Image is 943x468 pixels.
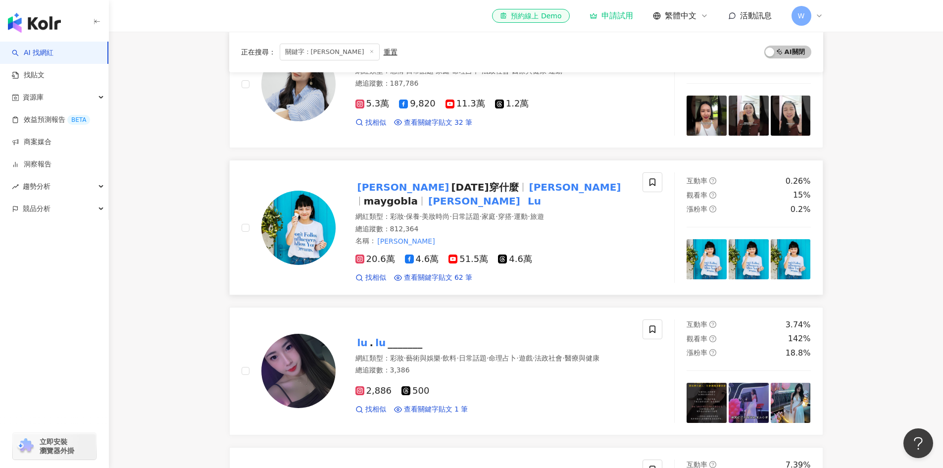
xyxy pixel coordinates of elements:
span: 名稱 ： [355,236,437,247]
span: [DATE]穿什麼 [451,181,518,193]
span: 4.6萬 [498,254,532,264]
a: 申請試用 [590,11,633,21]
div: 預約線上 Demo [500,11,561,21]
span: 命理占卜 [489,354,516,362]
span: 彩妝 [390,354,404,362]
a: KOL Avatar[PERSON_NAME]an[PERSON_NAME]an's Talk網紅類型：感情·日常話題·家庭·命理占卜·法政社會·醫療與健康·運動總追蹤數：187,7865.3萬... [229,20,823,148]
span: · [516,354,518,362]
div: 0.26% [786,176,811,187]
img: KOL Avatar [261,334,336,408]
span: 11.3萬 [446,99,485,109]
span: · [487,354,489,362]
span: 藝術與娛樂 [406,354,441,362]
img: post-image [771,383,811,423]
a: KOL Avatar[PERSON_NAME][DATE]穿什麼[PERSON_NAME]maygobla[PERSON_NAME]Lu網紅類型：彩妝·保養·美妝時尚·日常話題·家庭·穿搭·運動... [229,160,823,295]
span: question-circle [709,192,716,199]
span: W [798,10,805,21]
img: post-image [771,239,811,279]
span: 互動率 [687,177,707,185]
span: 穿搭 [498,212,512,220]
span: question-circle [709,321,716,328]
div: 總追蹤數 ： 812,364 [355,224,631,234]
img: post-image [729,239,769,279]
img: KOL Avatar [261,47,336,121]
a: 查看關鍵字貼文 1 筆 [394,405,468,415]
span: · [404,354,406,362]
a: 找相似 [355,405,386,415]
span: 查看關鍵字貼文 1 筆 [404,405,468,415]
span: 查看關鍵字貼文 62 筆 [404,273,473,283]
span: question-circle [709,349,716,356]
div: 18.8% [786,348,811,359]
div: 3.74% [786,319,811,330]
span: 1.2萬 [495,99,529,109]
a: 效益預測報告BETA [12,115,90,125]
span: · [480,212,482,220]
span: 日常話題 [459,354,487,362]
span: 保養 [406,212,420,220]
img: KOL Avatar [261,191,336,265]
span: 正在搜尋 ： [241,48,276,56]
span: 家庭 [482,212,496,220]
img: post-image [771,96,811,136]
span: 查看關鍵字貼文 32 筆 [404,118,473,128]
span: 找相似 [365,273,386,283]
img: logo [8,13,61,33]
span: · [512,212,514,220]
mark: lu [373,335,388,351]
span: 資源庫 [23,86,44,108]
div: 總追蹤數 ： 3,386 [355,365,631,375]
span: 2,886 [355,386,392,396]
span: 競品分析 [23,198,50,220]
span: 彩妝 [390,212,404,220]
span: 趨勢分析 [23,175,50,198]
mark: lu [355,335,370,351]
span: 找相似 [365,118,386,128]
div: 0.2% [791,204,811,215]
span: 醫療與健康 [565,354,599,362]
span: rise [12,183,19,190]
span: · [496,212,497,220]
a: 查看關鍵字貼文 62 筆 [394,273,473,283]
span: 美妝時尚 [422,212,449,220]
img: post-image [687,239,727,279]
span: 漲粉率 [687,349,707,357]
mark: [PERSON_NAME] [376,236,437,247]
span: question-circle [709,461,716,468]
a: 找相似 [355,273,386,283]
span: . [370,337,374,349]
span: · [562,354,564,362]
span: 關鍵字：[PERSON_NAME] [280,44,380,60]
img: post-image [729,383,769,423]
mark: [PERSON_NAME] [426,193,522,209]
span: · [404,212,406,220]
span: · [441,354,443,362]
span: 4.6萬 [405,254,439,264]
span: question-circle [709,177,716,184]
span: 繁體中文 [665,10,696,21]
span: 運動 [514,212,528,220]
mark: [PERSON_NAME] [355,179,451,195]
a: chrome extension立即安裝 瀏覽器外掛 [13,433,96,460]
a: 洞察報告 [12,159,51,169]
span: 旅遊 [530,212,544,220]
span: 遊戲 [519,354,533,362]
span: 9,820 [399,99,436,109]
span: 漲粉率 [687,205,707,213]
span: question-circle [709,335,716,342]
iframe: Help Scout Beacon - Open [903,428,933,458]
span: question-circle [709,206,716,212]
span: 觀看率 [687,335,707,343]
span: · [528,212,530,220]
div: 142% [788,333,811,344]
span: · [449,212,451,220]
img: post-image [687,96,727,136]
span: 活動訊息 [740,11,772,20]
span: _______ [388,337,422,349]
span: 觀看率 [687,191,707,199]
span: 20.6萬 [355,254,395,264]
img: post-image [729,96,769,136]
span: 找相似 [365,405,386,415]
span: · [533,354,535,362]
